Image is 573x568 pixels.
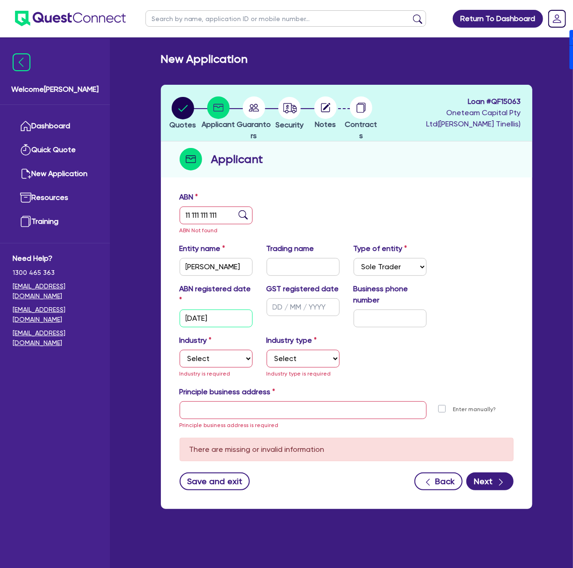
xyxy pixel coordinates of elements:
[466,472,514,490] button: Next
[427,108,521,128] span: Oneteam Capital Pty Ltd ( [PERSON_NAME] Tinellis )
[145,10,426,27] input: Search by name, application ID or mobile number...
[20,216,31,227] img: training
[15,11,126,26] img: quest-connect-logo-blue
[345,120,377,140] span: Contracts
[20,144,31,155] img: quick-quote
[161,52,248,66] h2: New Application
[545,7,569,31] a: Dropdown toggle
[354,283,427,306] label: Business phone number
[180,386,276,398] label: Principle business address
[239,210,248,220] img: abn-lookup icon
[237,120,271,140] span: Guarantors
[13,162,97,186] a: New Application
[169,96,196,131] button: Quotes
[180,243,225,254] label: Entity name
[453,10,543,28] a: Return To Dashboard
[13,281,97,301] a: [EMAIL_ADDRESS][DOMAIN_NAME]
[13,114,97,138] a: Dashboard
[20,168,31,179] img: new-application
[180,438,514,461] div: There are missing or invalid information
[11,84,99,95] span: Welcome [PERSON_NAME]
[180,192,198,203] label: ABN
[13,305,97,325] a: [EMAIL_ADDRESS][DOMAIN_NAME]
[180,335,212,346] label: Industry
[13,138,97,162] a: Quick Quote
[267,335,317,346] label: Industry type
[180,370,231,377] span: Industry is required
[453,405,496,414] label: Enter manually?
[202,120,235,129] span: Applicant
[267,298,340,316] input: DD / MM / YYYY
[13,253,97,264] span: Need Help?
[13,210,97,234] a: Training
[180,283,253,306] label: ABN registered date
[20,192,31,203] img: resources
[180,148,202,170] img: step-icon
[354,243,407,254] label: Type of entity
[211,151,263,168] h2: Applicant
[276,120,304,129] span: Security
[381,96,521,107] span: Loan # QF15063
[180,422,279,428] span: Principle business address is required
[315,120,336,129] span: Notes
[414,472,463,490] button: Back
[267,243,314,254] label: Trading name
[169,120,196,129] span: Quotes
[180,227,218,234] span: ABN Not found
[267,283,339,295] label: GST registered date
[13,53,30,71] img: icon-menu-close
[13,186,97,210] a: Resources
[275,96,304,131] button: Security
[180,472,250,490] button: Save and exit
[267,370,331,377] span: Industry type is required
[13,268,97,278] span: 1300 465 363
[13,328,97,348] a: [EMAIL_ADDRESS][DOMAIN_NAME]
[180,310,253,327] input: DD / MM / YYYY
